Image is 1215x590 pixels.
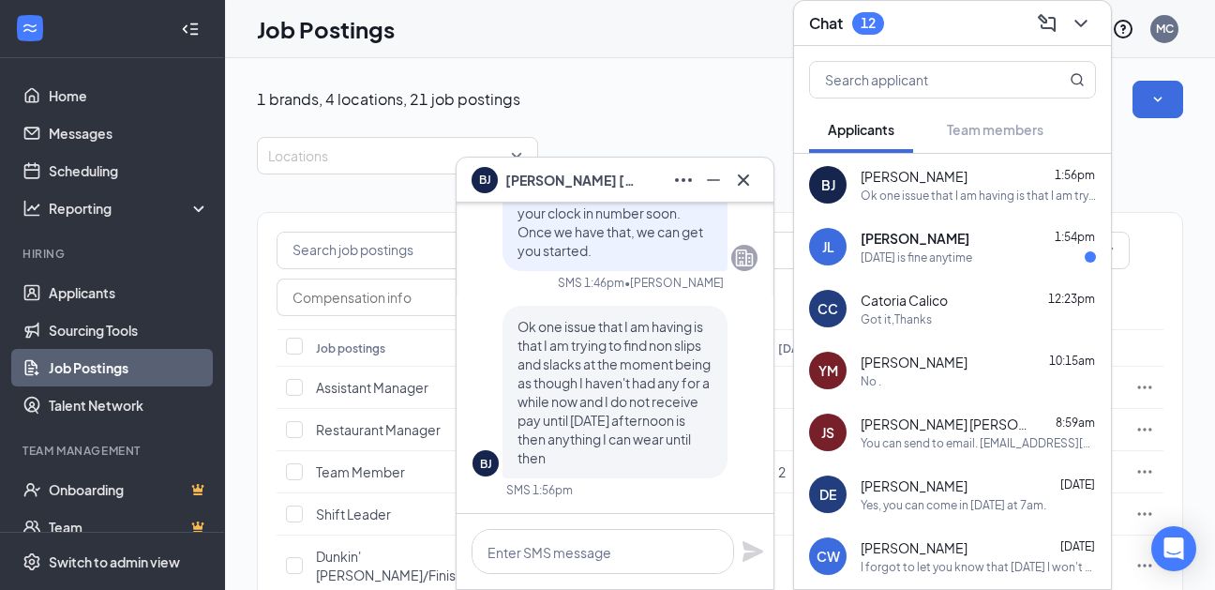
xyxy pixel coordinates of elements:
span: Ok one issue that I am having is that I am trying to find non slips and slacks at the moment bein... [517,318,711,466]
svg: Ellipses [672,169,695,191]
span: Great thank you! You should receive a welcome letter with your clock in number soon. Once we have... [517,167,703,259]
div: I forgot to let you know that [DATE] I won't be available to come in since I'm scheduled from 8am... [861,559,1096,575]
button: Cross [728,165,758,195]
div: DE [819,485,836,504]
span: Team members [947,121,1043,138]
div: JS [821,423,834,442]
span: [PERSON_NAME] [861,477,967,495]
div: Hiring [22,246,205,262]
p: 1 brands, 4 locations, 21 job postings [257,89,520,110]
svg: ChevronDown [1070,12,1092,35]
span: Assistant Manager [316,379,428,396]
a: Applicants [49,274,209,311]
span: Applicants [828,121,894,138]
div: [DATE] is fine anytime [861,250,972,265]
button: SmallChevronDown [1132,81,1183,118]
div: You can send to email. [EMAIL_ADDRESS][DOMAIN_NAME] Please make sure there are no glares, when ta... [861,435,1096,451]
a: Scheduling [49,152,209,189]
svg: WorkstreamLogo [21,19,39,38]
button: ChevronDown [1066,8,1096,38]
svg: Ellipses [1135,378,1154,397]
div: Team Management [22,443,205,459]
svg: Minimize [702,169,725,191]
input: Search applicant [810,62,1032,98]
span: [PERSON_NAME] [861,538,967,557]
svg: SmallChevronDown [1148,90,1167,109]
input: Search job postings [277,233,472,268]
span: [PERSON_NAME] [861,167,967,186]
span: 8:59am [1056,416,1095,430]
div: 12 [861,15,876,31]
div: JL [822,237,834,256]
div: Open Intercom Messenger [1151,526,1196,571]
a: Talent Network [49,386,209,424]
span: 1:56pm [1055,168,1095,182]
a: Home [49,77,209,114]
svg: Company [733,247,756,269]
span: [DATE] [1060,477,1095,492]
div: SMS 1:56pm [506,482,573,498]
svg: QuestionInfo [1112,18,1134,40]
h3: Chat [809,13,843,34]
span: [PERSON_NAME] [861,353,967,371]
h1: Job Postings [257,13,395,45]
div: Job postings [316,340,385,356]
div: BJ [821,175,835,194]
div: Reporting [49,199,210,218]
div: CW [817,547,840,566]
div: CC [817,299,838,318]
div: SMS 1:46pm [558,275,624,291]
div: Ok one issue that I am having is that I am trying to find non slips and slacks at the moment bein... [861,188,1096,204]
span: Dunkin' [PERSON_NAME]/Finisher [316,548,476,583]
svg: Ellipses [1135,556,1154,575]
div: BJ [480,456,492,472]
span: [DATE] [1060,539,1095,553]
div: No . [861,373,881,389]
span: Team Member [316,463,405,480]
div: MC [1156,21,1174,37]
span: 12:23pm [1048,292,1095,306]
a: Messages [49,114,209,152]
div: YM [818,361,838,380]
span: [PERSON_NAME] [PERSON_NAME] [505,170,637,190]
span: [PERSON_NAME] [PERSON_NAME] [861,415,1029,433]
span: 1:54pm [1055,230,1095,244]
a: Job Postings [49,349,209,386]
svg: Ellipses [1135,462,1154,481]
span: 2 [778,463,786,480]
a: Sourcing Tools [49,311,209,349]
div: Switch to admin view [49,552,180,571]
input: Compensation info [292,287,463,308]
svg: Cross [732,169,755,191]
svg: Plane [742,540,764,563]
svg: MagnifyingGlass [1070,72,1085,87]
span: 10:15am [1049,354,1095,368]
button: ComposeMessage [1032,8,1062,38]
span: • [PERSON_NAME] [624,275,724,291]
svg: ComposeMessage [1036,12,1058,35]
div: Yes, you can come in [DATE] at 7am. [861,497,1046,513]
svg: Analysis [22,199,41,218]
svg: Settings [22,552,41,571]
span: Catoria Calico [861,291,948,310]
button: Minimize [698,165,728,195]
svg: Ellipses [1135,505,1154,523]
a: OnboardingCrown [49,471,209,508]
span: Shift Leader [316,506,391,522]
button: Ellipses [668,165,698,195]
span: [PERSON_NAME] [861,229,969,248]
a: TeamCrown [49,508,209,546]
svg: Ellipses [1135,420,1154,439]
div: Got it,Thanks [861,311,932,327]
svg: Collapse [181,20,200,38]
span: Restaurant Manager [316,421,441,438]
